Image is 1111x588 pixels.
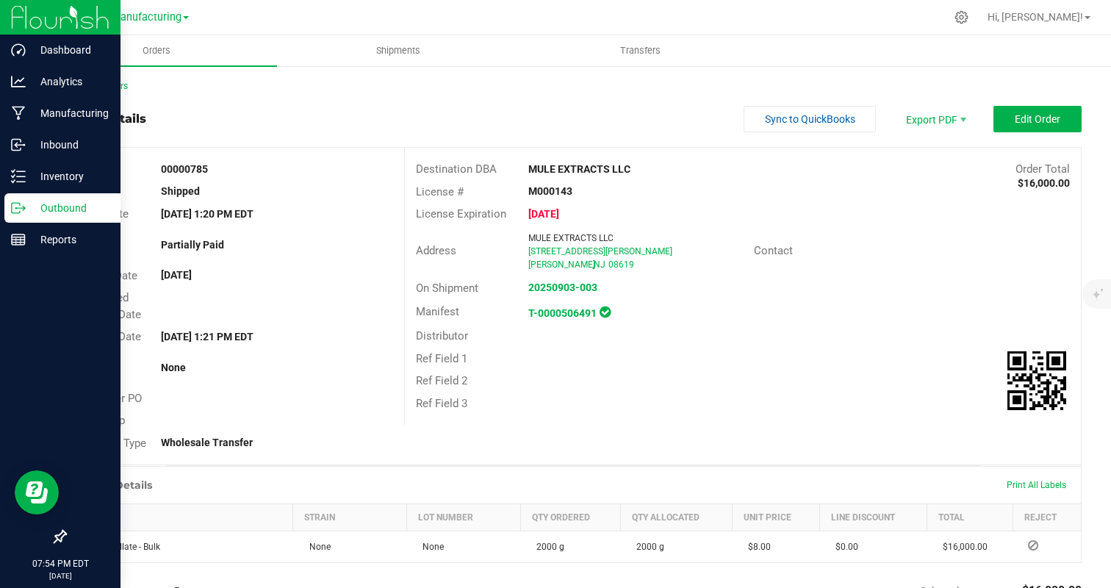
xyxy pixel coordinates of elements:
inline-svg: Analytics [11,74,26,89]
inline-svg: Reports [11,232,26,247]
strong: $16,000.00 [1018,177,1070,189]
a: Orders [35,35,277,66]
span: License # [416,185,464,198]
button: Sync to QuickBooks [744,106,876,132]
span: $8.00 [741,542,771,552]
span: Address [416,244,456,257]
span: [PERSON_NAME] [528,259,595,270]
span: On Shipment [416,282,478,295]
span: NJ [594,259,605,270]
span: 2000 g [629,542,664,552]
th: Unit Price [732,504,819,531]
strong: [DATE] 1:20 PM EDT [161,208,254,220]
inline-svg: Inventory [11,169,26,184]
span: Edit Order [1015,113,1060,125]
p: Reports [26,231,114,248]
span: Print All Labels [1007,480,1066,490]
p: Inbound [26,136,114,154]
span: Orders [123,44,190,57]
span: Hi, [PERSON_NAME]! [988,11,1083,23]
strong: [DATE] 1:21 PM EDT [161,331,254,343]
strong: MULE EXTRACTS LLC [528,163,630,175]
strong: Shipped [161,185,200,197]
th: Strain [293,504,407,531]
strong: Wholesale Transfer [161,437,253,448]
p: Analytics [26,73,114,90]
span: Reject Inventory [1022,541,1044,550]
span: Ref Field 2 [416,374,467,387]
span: Sync to QuickBooks [765,113,855,125]
strong: [DATE] [528,208,559,220]
strong: 00000785 [161,163,208,175]
a: Transfers [519,35,761,66]
span: MULE EXTRACTS LLC [528,233,614,243]
strong: [DATE] [161,269,192,281]
th: Qty Allocated [620,504,732,531]
p: Manufacturing [26,104,114,122]
p: Dashboard [26,41,114,59]
inline-svg: Manufacturing [11,106,26,121]
th: Item [66,504,293,531]
span: Contact [754,244,793,257]
p: [DATE] [7,570,114,581]
th: Line Discount [819,504,927,531]
span: Distributor [416,329,468,343]
span: Ref Field 1 [416,352,467,365]
li: Export PDF [891,106,979,132]
span: 08619 [608,259,634,270]
span: Transfers [600,44,680,57]
th: Reject [1013,504,1081,531]
inline-svg: Inbound [11,137,26,152]
th: Lot Number [406,504,520,531]
strong: Partially Paid [161,239,224,251]
span: Ref Field 3 [416,397,467,410]
iframe: Resource center [15,470,59,514]
inline-svg: Outbound [11,201,26,215]
span: $0.00 [828,542,858,552]
strong: M000143 [528,185,572,197]
span: License Expiration [416,207,506,220]
p: Inventory [26,168,114,185]
span: None [415,542,444,552]
span: Manufacturing [111,11,181,24]
span: None [302,542,331,552]
button: Edit Order [993,106,1082,132]
p: 07:54 PM EDT [7,557,114,570]
span: Shipments [356,44,440,57]
span: In Sync [600,304,611,320]
th: Total [927,504,1013,531]
span: THC Distillate - Bulk [75,542,160,552]
span: Manifest [416,305,459,318]
span: [STREET_ADDRESS][PERSON_NAME] [528,246,672,257]
span: Order Total [1015,162,1070,176]
strong: None [161,362,186,373]
img: Scan me! [1007,351,1066,410]
qrcode: 00000785 [1007,351,1066,410]
div: Manage settings [952,10,971,24]
p: Outbound [26,199,114,217]
inline-svg: Dashboard [11,43,26,57]
span: $16,000.00 [935,542,988,552]
a: 20250903-003 [528,282,597,293]
th: Qty Ordered [520,504,620,531]
span: , [592,259,594,270]
a: Shipments [277,35,519,66]
a: T-0000506491 [528,307,597,319]
span: Destination DBA [416,162,497,176]
span: 2000 g [529,542,564,552]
